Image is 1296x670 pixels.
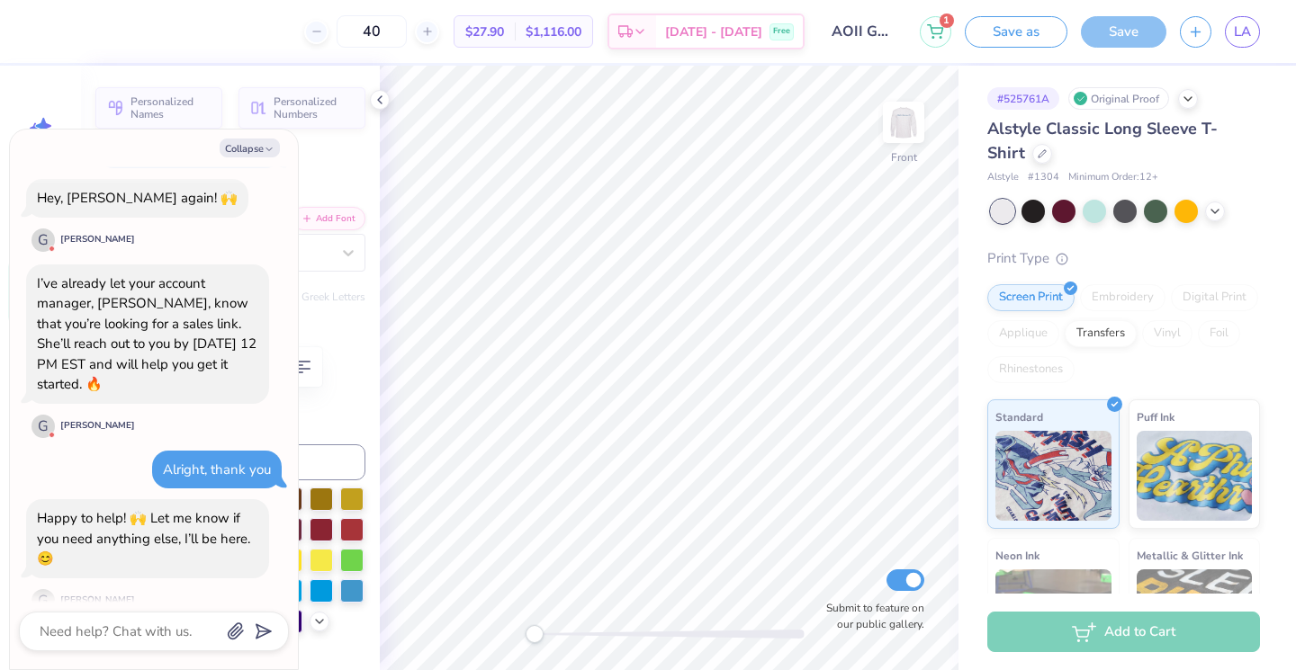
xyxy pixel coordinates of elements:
div: Vinyl [1142,320,1192,347]
span: $1,116.00 [526,22,581,41]
div: Applique [987,320,1059,347]
div: [PERSON_NAME] [60,419,135,433]
div: Rhinestones [987,356,1075,383]
div: Alright, thank you [163,460,271,478]
div: Foil [1198,320,1240,347]
input: – – [337,15,407,48]
button: Add Font [292,207,365,230]
div: # 525761A [987,87,1059,110]
img: Front [886,104,922,140]
span: Alstyle [987,170,1019,185]
span: Minimum Order: 12 + [1068,170,1158,185]
button: 1 [920,16,951,48]
div: Original Proof [1068,87,1169,110]
span: 1 [940,13,954,28]
span: Metallic & Glitter Ink [1137,546,1243,565]
div: Accessibility label [526,625,544,643]
label: Submit to feature on our public gallery. [816,600,924,632]
div: Print Type [987,248,1260,269]
img: Puff Ink [1137,431,1253,521]
button: Personalized Names [95,87,222,129]
div: [PERSON_NAME] [60,594,135,607]
span: Puff Ink [1137,407,1174,426]
img: Neon Ink [995,569,1111,659]
button: Save as [965,16,1067,48]
span: LA [1234,22,1251,42]
span: $27.90 [465,22,504,41]
div: Screen Print [987,284,1075,311]
span: Personalized Names [130,95,211,121]
span: # 1304 [1028,170,1059,185]
div: Front [891,149,917,165]
div: G [31,228,55,252]
div: Hey, [PERSON_NAME] again! 🙌 [37,189,238,207]
span: [DATE] - [DATE] [665,22,762,41]
a: LA [1225,16,1260,48]
span: Neon Ink [995,546,1039,565]
div: Happy to help! 🙌 Let me know if you need anything else, I’ll be here. 😊 [37,509,250,567]
button: Personalized Numbers [238,87,365,129]
div: Embroidery [1080,284,1165,311]
div: Digital Print [1171,284,1258,311]
span: Standard [995,407,1043,426]
div: Transfers [1065,320,1137,347]
span: Alstyle Classic Long Sleeve T-Shirt [987,118,1218,164]
input: Untitled Design [818,13,906,49]
button: Switch to Greek Letters [253,290,365,304]
img: Standard [995,431,1111,521]
button: Collapse [220,138,280,157]
div: I’ve already let your account manager, [PERSON_NAME], know that you’re looking for a sales link. ... [37,274,256,394]
span: Free [773,25,790,38]
div: [PERSON_NAME] [60,233,135,246]
div: G [31,415,55,438]
img: Metallic & Glitter Ink [1137,569,1253,659]
span: Personalized Numbers [274,95,355,121]
div: G [31,589,55,612]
